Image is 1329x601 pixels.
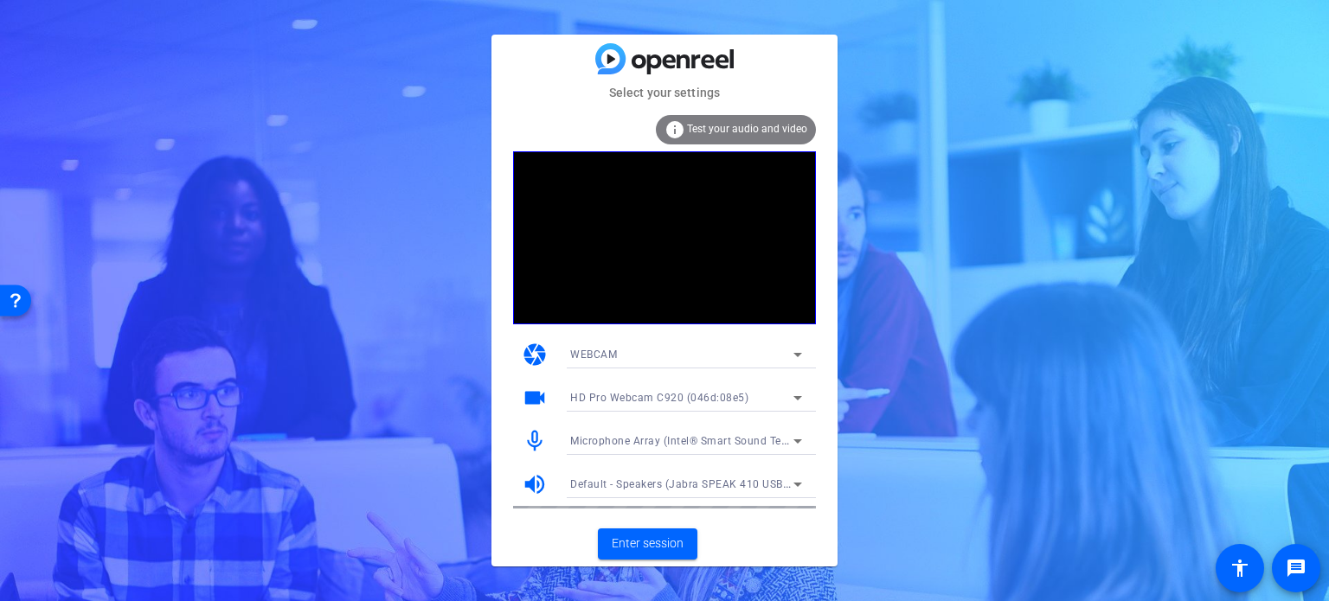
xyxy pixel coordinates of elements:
mat-icon: info [664,119,685,140]
button: Enter session [598,528,697,559]
span: HD Pro Webcam C920 (046d:08e5) [570,392,748,404]
img: blue-gradient.svg [595,43,734,74]
mat-icon: camera [522,342,548,368]
span: Microphone Array (Intel® Smart Sound Technology for Digital Microphones) [570,433,953,447]
mat-icon: accessibility [1229,558,1250,579]
span: WEBCAM [570,348,617,361]
span: Test your audio and video [687,123,807,135]
span: Enter session [612,534,684,553]
mat-card-subtitle: Select your settings [491,83,838,102]
mat-icon: mic_none [522,428,548,454]
mat-icon: volume_up [522,471,548,497]
mat-icon: message [1286,558,1307,579]
mat-icon: videocam [522,385,548,411]
span: Default - Speakers (Jabra SPEAK 410 USB) (0b0e:0412) [570,476,851,490]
